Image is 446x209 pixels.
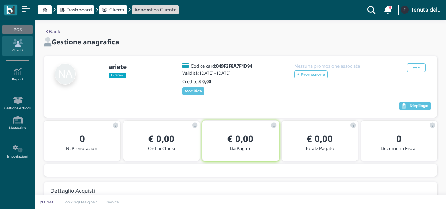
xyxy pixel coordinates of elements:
[101,199,124,205] a: Invoice
[227,133,253,145] b: € 0,00
[399,102,431,110] button: Riepilogo
[109,73,126,78] span: Esterno
[2,94,33,113] a: Gestione Articoli
[2,142,33,161] a: Impostazioni
[39,199,54,205] p: I/O Net
[148,133,175,145] b: € 0,00
[2,113,33,133] a: Magazzino
[199,78,211,85] b: € 0,00
[216,63,252,69] b: 049F2F8A7F1D94
[191,63,252,68] h5: Codice card:
[182,70,256,75] h5: Validità: [DATE] - [DATE]
[55,63,76,85] img: null ariete
[109,63,127,71] b: ariete
[129,146,194,151] h5: Ordini Chiusi
[396,133,402,145] b: 0
[287,146,352,151] h5: Totale Pagato
[399,1,442,18] a: ... Tenuta del Barco
[367,146,432,151] h5: Documenti Fiscali
[182,79,256,84] h5: Credito:
[58,199,101,205] a: BookingDesigner
[50,146,115,151] h5: N. Prenotazioni
[410,104,428,109] span: Riepilogo
[208,146,273,151] h5: Da Pagare
[411,7,442,13] h4: Tenuta del Barco
[59,6,92,13] a: Dashboard
[6,6,14,14] img: logo
[50,188,97,194] h4: Dettaglio Acquisti:
[307,133,333,145] b: € 0,00
[2,36,33,56] a: Clienti
[297,72,325,77] b: + Promozione
[66,6,92,13] span: Dashboard
[2,25,33,34] div: POS
[396,187,440,203] iframe: Help widget launcher
[46,28,60,35] a: Back
[109,6,124,13] span: Clienti
[80,133,85,145] b: 0
[401,6,408,14] img: ...
[185,88,202,93] b: Modifica
[134,6,177,13] a: Anagrafica Cliente
[2,65,33,84] a: Report
[294,63,368,68] h5: Nessuna promozione associata
[102,6,124,13] a: Clienti
[51,38,120,45] h2: Gestione anagrafica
